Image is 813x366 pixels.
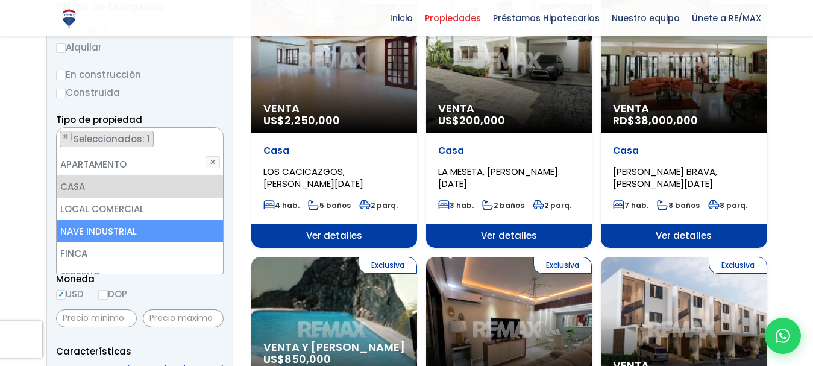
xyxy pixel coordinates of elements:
[56,85,224,100] label: Construida
[58,8,80,29] img: Logo de REMAX
[263,341,405,353] span: Venta y [PERSON_NAME]
[263,145,405,157] p: Casa
[63,131,69,142] span: ×
[57,153,223,175] li: APARTAMENTO
[263,103,405,115] span: Venta
[487,9,606,27] span: Préstamos Hipotecarios
[613,165,717,190] span: [PERSON_NAME] BRAVA, [PERSON_NAME][DATE]
[143,309,224,327] input: Precio máximo
[206,156,220,168] button: ✕
[210,131,216,142] span: ×
[359,257,417,274] span: Exclusiva
[606,9,686,27] span: Nuestro equipo
[426,224,592,248] span: Ver detalles
[57,175,223,198] li: CASA
[56,290,66,300] input: USD
[284,113,340,128] span: 2,250,000
[57,198,223,220] li: LOCAL COMERCIAL
[533,257,592,274] span: Exclusiva
[60,131,72,142] button: Remove item
[419,9,487,27] span: Propiedades
[251,224,417,248] span: Ver detalles
[601,224,767,248] span: Ver detalles
[635,113,698,128] span: 38,000,000
[263,113,340,128] span: US$
[57,128,63,154] textarea: Search
[438,113,505,128] span: US$
[56,43,66,53] input: Alquilar
[533,200,571,210] span: 2 parq.
[438,103,580,115] span: Venta
[709,257,767,274] span: Exclusiva
[56,344,224,359] p: Características
[613,200,648,210] span: 7 hab.
[60,131,154,147] li: CASA
[56,89,66,98] input: Construida
[98,286,127,301] label: DOP
[438,165,558,190] span: LA MESETA, [PERSON_NAME][DATE]
[438,145,580,157] p: Casa
[438,200,474,210] span: 3 hab.
[57,220,223,242] li: NAVE INDUSTRIAL
[57,265,223,287] li: TERRENO
[56,71,66,80] input: En construcción
[613,103,755,115] span: Venta
[308,200,351,210] span: 5 baños
[482,200,524,210] span: 2 baños
[56,113,142,126] span: Tipo de propiedad
[57,242,223,265] li: FINCA
[384,9,419,27] span: Inicio
[263,165,363,190] span: LOS CACICAZGOS, [PERSON_NAME][DATE]
[657,200,700,210] span: 8 baños
[56,40,224,55] label: Alquilar
[459,113,505,128] span: 200,000
[686,9,767,27] span: Únete a RE/MAX
[56,271,224,286] span: Moneda
[56,286,84,301] label: USD
[613,145,755,157] p: Casa
[72,133,153,145] span: Seleccionados: 1
[56,309,137,327] input: Precio mínimo
[708,200,747,210] span: 8 parq.
[56,67,224,82] label: En construcción
[98,290,108,300] input: DOP
[613,113,698,128] span: RD$
[263,200,300,210] span: 4 hab.
[210,131,217,143] button: Remove all items
[359,200,398,210] span: 2 parq.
